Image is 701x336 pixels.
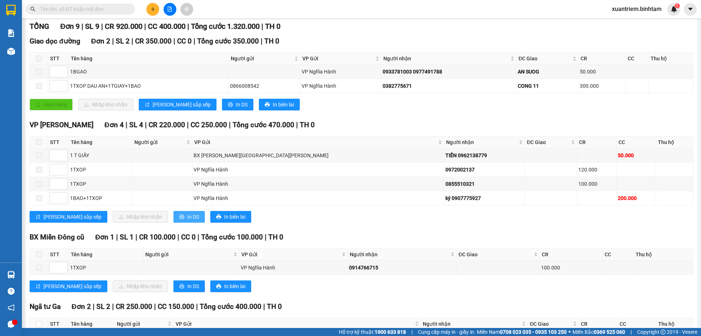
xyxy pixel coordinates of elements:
span: Đơn 1 [95,233,115,241]
span: | [177,233,179,241]
span: | [112,37,114,45]
span: | [263,302,265,311]
button: printerIn DS [222,99,253,110]
button: caret-down [684,3,697,16]
span: | [261,37,263,45]
span: SL 4 [129,121,143,129]
strong: 0708 023 035 - 0935 103 250 [500,329,567,335]
span: printer [179,214,184,220]
button: sort-ascending[PERSON_NAME] sắp xếp [139,99,217,110]
div: ký 0907775927 [445,194,524,202]
span: | [296,121,298,129]
span: sort-ascending [35,214,41,220]
div: VP Nghĩa Hành [302,82,380,90]
button: sort-ascending[PERSON_NAME] sắp xếp [30,280,107,292]
span: Đơn 9 [60,22,80,31]
span: | [265,233,267,241]
th: Tên hàng [69,136,133,148]
span: printer [216,214,221,220]
span: Người nhận [446,138,517,146]
th: Tên hàng [69,249,143,261]
span: VP Gửi [194,138,436,146]
span: ĐC Giao [459,250,532,258]
span: message [8,321,15,328]
span: Đơn 2 [91,37,111,45]
span: | [145,121,147,129]
img: solution-icon [7,29,15,37]
th: Thu hộ [649,53,693,65]
button: printerIn biên lai [210,280,251,292]
span: | [154,302,156,311]
td: BX Quảng Ngãi [192,148,444,163]
div: 0933781003 0977491788 [383,68,515,76]
span: VP Gửi [302,54,374,63]
span: VP Gửi [176,320,413,328]
span: BX [PERSON_NAME][GEOGRAPHIC_DATA][PERSON_NAME] - [3,42,107,56]
span: | [126,121,127,129]
span: TỔNG [30,22,49,31]
span: VP Gửi [241,250,341,258]
th: CC [617,136,656,148]
div: 0866008542 [230,82,299,90]
span: caret-down [687,6,694,12]
button: printerIn DS [173,280,205,292]
span: TH 0 [300,121,315,129]
div: 0855510321 [445,180,524,188]
th: CR [579,53,626,65]
span: printer [216,284,221,290]
div: 0914766715 [349,264,455,272]
span: 0941 78 2525 [26,26,102,39]
button: sort-ascending[PERSON_NAME] sắp xếp [30,211,107,223]
span: VP [PERSON_NAME] [30,121,93,129]
span: CC 400.000 [148,22,185,31]
td: VP Nghĩa Hành [192,191,444,205]
div: 1BAO+1TXOP [70,194,131,202]
div: CONG 11 [518,82,577,90]
span: CR 350.000 [135,37,172,45]
td: VP Nghĩa Hành [300,79,382,93]
span: TH 0 [264,37,279,45]
span: CC 0 [177,37,192,45]
span: CC 0 [181,233,196,241]
th: Thu hộ [656,318,693,330]
span: | [116,233,118,241]
span: | [261,22,263,31]
span: ĐC Giao [518,54,571,63]
img: icon-new-feature [671,6,677,12]
span: Hỗ trợ kỹ thuật: [339,328,406,336]
span: Tổng cước 400.000 [200,302,261,311]
th: STT [48,318,69,330]
div: 0382775671 [383,82,515,90]
span: TH 0 [267,302,282,311]
span: Ngã tư Ga [30,302,61,311]
div: 50.000 [618,151,655,159]
span: SL 2 [116,37,130,45]
span: In biên lai [224,282,245,290]
img: logo-vxr [6,5,16,16]
button: printerIn DS [173,211,205,223]
span: | [101,22,103,31]
span: In biên lai [224,213,245,221]
span: file-add [167,7,172,12]
span: printer [228,102,233,108]
span: Người nhận [383,54,509,63]
th: STT [48,53,69,65]
strong: 1900 633 818 [375,329,406,335]
span: Người gửi [231,54,293,63]
input: Tìm tên, số ĐT hoặc mã đơn [40,5,126,13]
span: Người gửi [134,138,185,146]
div: 1TXOP [70,180,131,188]
button: downloadNhập kho nhận [113,280,168,292]
div: 0972002137 [445,166,524,174]
span: Gửi: [3,42,14,49]
span: aim [184,7,189,12]
span: Đơn 2 [72,302,91,311]
span: sort-ascending [145,102,150,108]
th: CR [577,136,617,148]
div: VP Nghĩa Hành [302,68,380,76]
div: 300.000 [580,82,624,90]
span: CR 250.000 [116,302,152,311]
div: 50.000 [580,68,624,76]
span: CR 100.000 [139,233,176,241]
span: Người gửi [117,320,166,328]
